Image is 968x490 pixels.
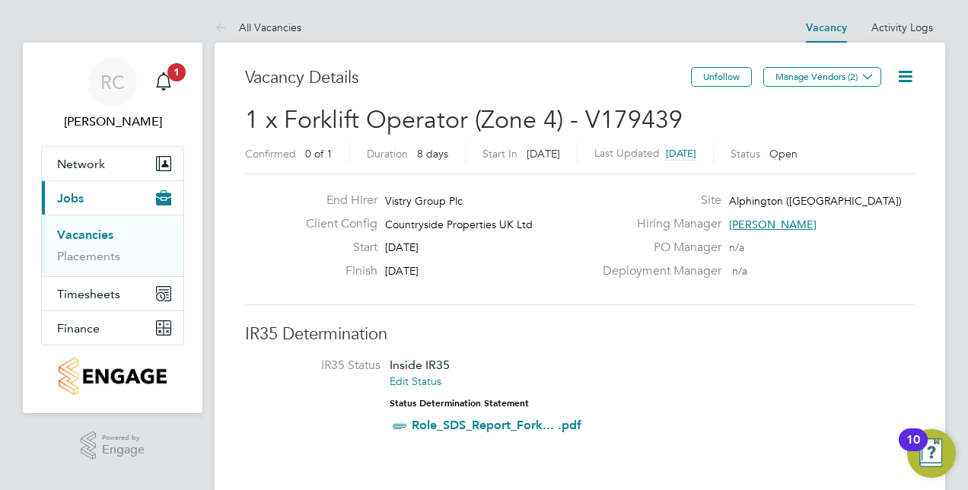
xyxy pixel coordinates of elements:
[417,147,448,161] span: 8 days
[245,323,915,345] h3: IR35 Determination
[100,72,125,92] span: RC
[102,431,145,444] span: Powered by
[294,192,377,208] label: End Hirer
[763,67,881,87] button: Manage Vendors (2)
[729,194,902,208] span: Alphington ([GEOGRAPHIC_DATA])
[806,21,847,34] a: Vacancy
[245,67,691,89] h3: Vacancy Details
[732,264,747,278] span: n/a
[691,67,752,87] button: Unfollow
[57,228,113,242] a: Vacancies
[594,192,721,208] label: Site
[42,277,183,310] button: Timesheets
[305,147,333,161] span: 0 of 1
[294,263,377,279] label: Finish
[42,215,183,276] div: Jobs
[148,58,179,107] a: 1
[527,147,560,161] span: [DATE]
[729,240,744,254] span: n/a
[57,249,120,263] a: Placements
[102,444,145,457] span: Engage
[23,43,202,413] nav: Main navigation
[57,321,100,336] span: Finance
[245,147,296,161] label: Confirmed
[42,311,183,345] button: Finance
[167,63,186,81] span: 1
[594,216,721,232] label: Hiring Manager
[41,358,184,395] a: Go to home page
[729,218,817,231] span: [PERSON_NAME]
[482,147,517,161] label: Start In
[769,147,798,161] span: Open
[385,194,463,208] span: Vistry Group Plc
[385,264,419,278] span: [DATE]
[59,358,166,395] img: countryside-properties-logo-retina.png
[390,398,529,409] strong: Status Determination Statement
[906,440,920,460] div: 10
[385,218,533,231] span: Countryside Properties UK Ltd
[81,431,145,460] a: Powered byEngage
[390,374,441,388] a: Edit Status
[907,429,956,478] button: Open Resource Center, 10 new notifications
[57,157,105,171] span: Network
[41,58,184,131] a: RC[PERSON_NAME]
[42,181,183,215] button: Jobs
[294,216,377,232] label: Client Config
[57,191,84,205] span: Jobs
[57,287,120,301] span: Timesheets
[385,240,419,254] span: [DATE]
[412,418,581,432] a: Role_SDS_Report_Fork... .pdf
[731,147,760,161] label: Status
[666,147,696,160] span: [DATE]
[390,358,450,372] span: Inside IR35
[871,21,933,34] a: Activity Logs
[42,147,183,180] button: Network
[41,113,184,131] span: Ryan Cumner
[594,263,721,279] label: Deployment Manager
[245,105,683,135] span: 1 x Forklift Operator (Zone 4) - V179439
[594,240,721,256] label: PO Manager
[294,240,377,256] label: Start
[260,358,381,374] label: IR35 Status
[215,21,301,34] a: All Vacancies
[367,147,408,161] label: Duration
[594,146,660,160] label: Last Updated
